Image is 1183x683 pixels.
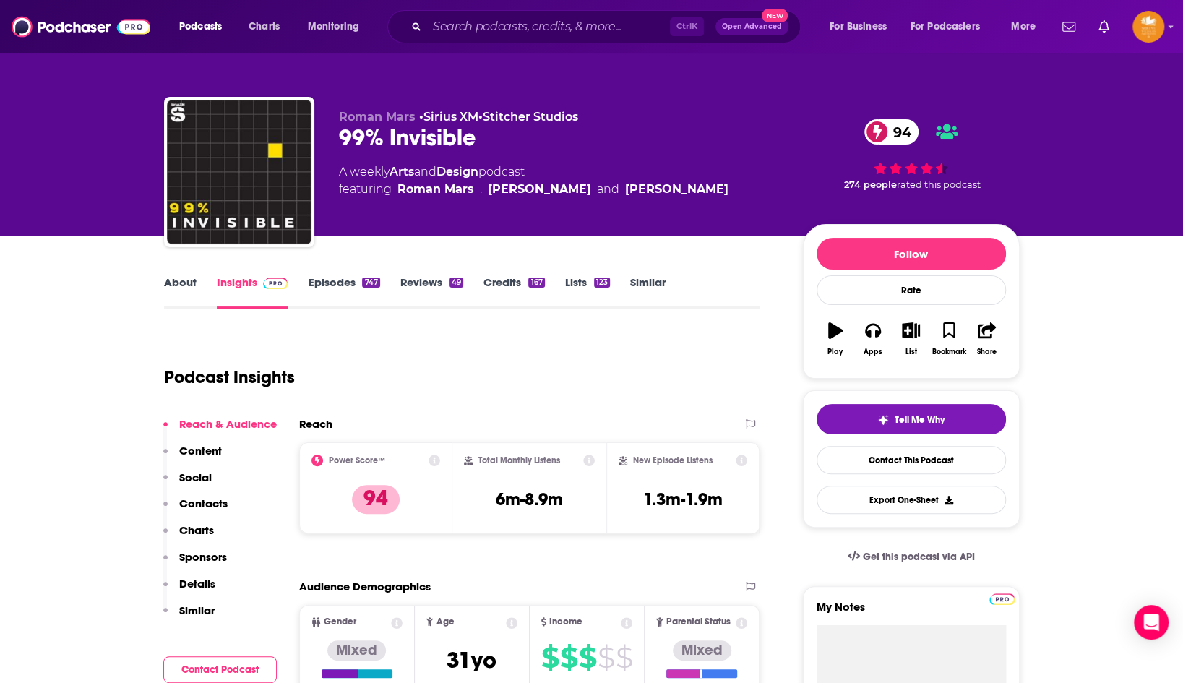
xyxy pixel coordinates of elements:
[179,497,228,510] p: Contacts
[670,17,704,36] span: Ctrl K
[339,181,728,198] span: featuring
[911,17,980,37] span: For Podcasters
[327,640,386,661] div: Mixed
[879,119,919,145] span: 94
[299,417,332,431] h2: Reach
[892,313,929,365] button: List
[565,275,610,309] a: Lists123
[179,550,227,564] p: Sponsors
[616,646,632,669] span: $
[864,348,882,356] div: Apps
[483,110,578,124] a: Stitcher Studios
[362,278,379,288] div: 747
[1011,17,1036,37] span: More
[1001,15,1054,38] button: open menu
[989,593,1015,605] img: Podchaser Pro
[1132,11,1164,43] span: Logged in as ShreveWilliams
[419,110,478,124] span: •
[932,348,965,356] div: Bookmark
[352,485,400,514] p: 94
[447,646,496,674] span: 31 yo
[762,9,788,22] span: New
[298,15,378,38] button: open menu
[803,110,1020,199] div: 94 274 peoplerated this podcast
[390,165,414,179] a: Arts
[179,444,222,458] p: Content
[163,471,212,497] button: Social
[877,414,889,426] img: tell me why sparkle
[930,313,968,365] button: Bookmark
[163,603,215,630] button: Similar
[324,617,356,627] span: Gender
[989,591,1015,605] a: Pro website
[217,275,288,309] a: InsightsPodchaser Pro
[643,489,723,510] h3: 1.3m-1.9m
[239,15,288,38] a: Charts
[163,656,277,683] button: Contact Podcast
[163,550,227,577] button: Sponsors
[630,275,666,309] a: Similar
[528,278,544,288] div: 167
[817,313,854,365] button: Play
[179,17,222,37] span: Podcasts
[483,275,544,309] a: Credits167
[167,100,311,244] img: 99% Invisible
[249,17,280,37] span: Charts
[836,539,986,575] a: Get this podcast via API
[339,163,728,198] div: A weekly podcast
[977,348,997,356] div: Share
[488,181,591,198] div: [PERSON_NAME]
[179,523,214,537] p: Charts
[299,580,431,593] h2: Audience Demographics
[1132,11,1164,43] button: Show profile menu
[897,179,981,190] span: rated this podcast
[436,165,478,179] a: Design
[541,646,559,669] span: $
[594,278,610,288] div: 123
[597,181,619,198] span: and
[549,617,582,627] span: Income
[633,455,713,465] h2: New Episode Listens
[179,417,277,431] p: Reach & Audience
[673,640,731,661] div: Mixed
[817,446,1006,474] a: Contact This Podcast
[862,551,974,563] span: Get this podcast via API
[480,181,482,198] span: ,
[179,471,212,484] p: Social
[163,577,215,603] button: Details
[169,15,241,38] button: open menu
[308,17,359,37] span: Monitoring
[401,10,814,43] div: Search podcasts, credits, & more...
[1134,605,1169,640] div: Open Intercom Messenger
[427,15,670,38] input: Search podcasts, credits, & more...
[625,181,728,198] div: [PERSON_NAME]
[666,617,731,627] span: Parental Status
[179,603,215,617] p: Similar
[414,165,436,179] span: and
[1132,11,1164,43] img: User Profile
[164,366,295,388] h1: Podcast Insights
[895,414,945,426] span: Tell Me Why
[496,489,563,510] h3: 6m-8.9m
[854,313,892,365] button: Apps
[1093,14,1115,39] a: Show notifications dropdown
[560,646,577,669] span: $
[263,278,288,289] img: Podchaser Pro
[715,18,788,35] button: Open AdvancedNew
[449,278,463,288] div: 49
[722,23,782,30] span: Open Advanced
[163,417,277,444] button: Reach & Audience
[12,13,150,40] img: Podchaser - Follow, Share and Rate Podcasts
[308,275,379,309] a: Episodes747
[817,238,1006,270] button: Follow
[905,348,917,356] div: List
[817,275,1006,305] div: Rate
[844,179,897,190] span: 274 people
[423,110,478,124] a: Sirius XM
[820,15,905,38] button: open menu
[901,15,1001,38] button: open menu
[817,600,1006,625] label: My Notes
[1057,14,1081,39] a: Show notifications dropdown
